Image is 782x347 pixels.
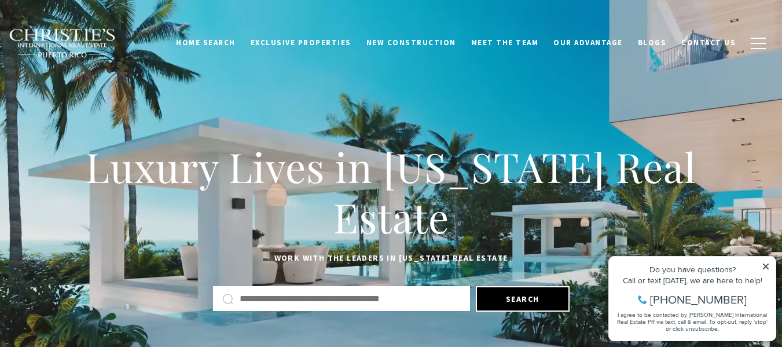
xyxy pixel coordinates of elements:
[12,26,167,34] div: Do you have questions?
[681,38,736,48] span: Contact Us
[168,32,243,54] a: Home Search
[9,28,116,59] img: Christie's International Real Estate black text logo
[47,54,144,66] span: [PHONE_NUMBER]
[464,32,546,54] a: Meet the Team
[638,38,667,48] span: Blogs
[251,38,351,48] span: Exclusive Properties
[359,32,464,54] a: New Construction
[630,32,674,54] a: Blogs
[12,37,167,45] div: Call or text [DATE], we are here to help!
[553,38,623,48] span: Our Advantage
[476,286,570,312] button: Search
[29,251,753,265] p: Work with the leaders in [US_STATE] Real Estate
[29,141,753,243] h1: Luxury Lives in [US_STATE] Real Estate
[243,32,359,54] a: Exclusive Properties
[366,38,456,48] span: New Construction
[546,32,630,54] a: Our Advantage
[14,71,165,93] span: I agree to be contacted by [PERSON_NAME] International Real Estate PR via text, call & email. To ...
